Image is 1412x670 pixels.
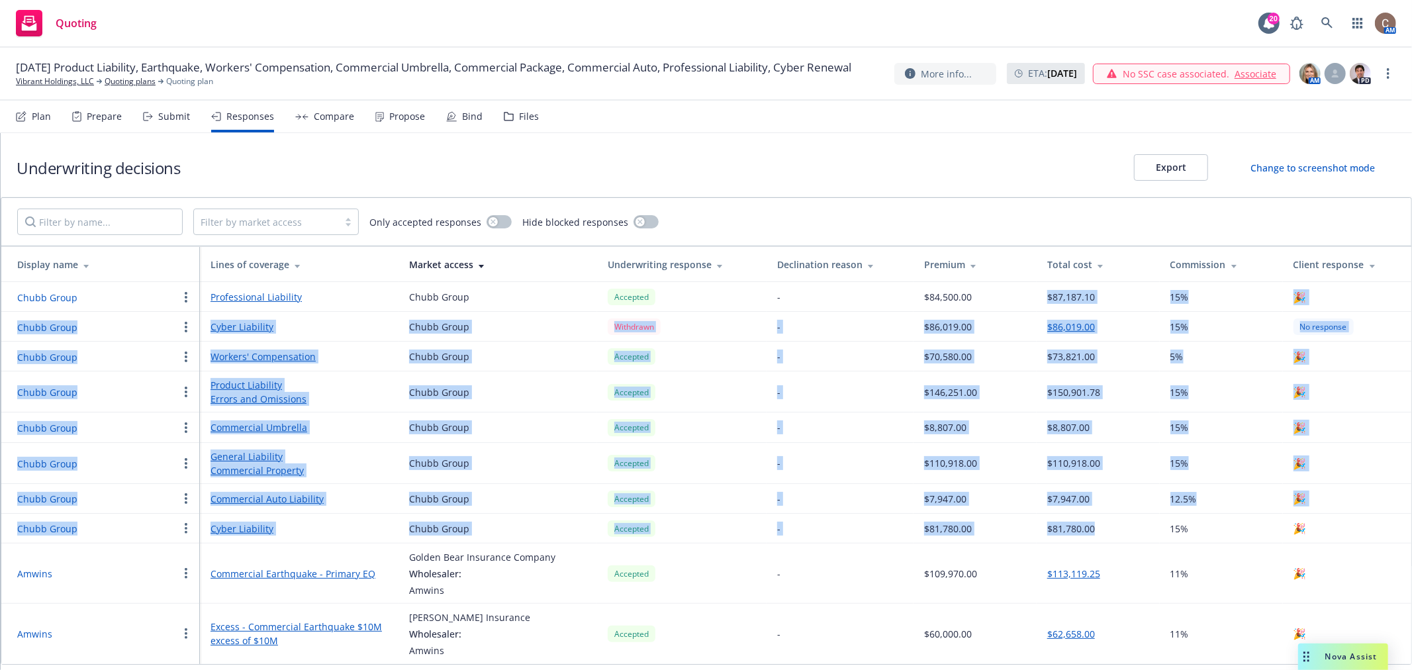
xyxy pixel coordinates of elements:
[1375,13,1396,34] img: photo
[777,258,903,271] div: Declination reason
[211,522,388,536] a: Cyber Liability
[608,419,655,436] div: Accepted
[777,456,780,470] div: -
[17,627,52,641] button: Amwins
[608,455,655,471] div: Accepted
[211,378,388,392] a: Product Liability
[924,385,977,399] div: $146,251.00
[211,463,388,477] a: Commercial Property
[1047,522,1095,536] div: $81,780.00
[1284,10,1310,36] a: Report a Bug
[1294,349,1307,365] span: 🎉
[1170,290,1189,304] span: 15%
[777,420,780,434] div: -
[17,320,77,334] button: Chubb Group
[924,258,1026,271] div: Premium
[17,209,183,235] input: Filter by name...
[608,348,655,365] div: Accepted
[924,456,977,470] div: $110,918.00
[608,565,655,582] div: Accepted
[777,320,780,334] div: -
[1047,567,1100,581] button: $113,119.25
[924,420,966,434] div: $8,807.00
[389,111,425,122] div: Propose
[17,291,77,305] button: Chubb Group
[608,258,756,271] div: Underwriting response
[1047,492,1090,506] div: $7,947.00
[924,320,972,334] div: $86,019.00
[409,610,530,624] div: [PERSON_NAME] Insurance
[522,215,628,229] span: Hide blocked responses
[17,385,77,399] button: Chubb Group
[1047,258,1149,271] div: Total cost
[1294,318,1354,335] div: No response
[314,111,354,122] div: Compare
[921,67,972,81] span: More info...
[608,520,655,537] div: Accepted
[924,290,972,304] div: $84,500.00
[1047,290,1095,304] div: $87,187.10
[1294,455,1307,471] span: 🎉
[1047,350,1095,363] div: $73,821.00
[777,385,780,399] div: -
[777,567,780,581] div: -
[924,492,966,506] div: $7,947.00
[1047,420,1090,434] div: $8,807.00
[777,350,780,363] div: -
[1170,456,1189,470] span: 15%
[105,75,156,87] a: Quoting plans
[17,567,52,581] button: Amwins
[409,567,555,581] div: Wholesaler:
[17,457,77,471] button: Chubb Group
[1170,350,1184,363] span: 5%
[777,290,780,304] div: -
[1250,161,1375,175] div: Change to screenshot mode
[409,258,587,271] div: Market access
[17,421,77,435] button: Chubb Group
[409,644,530,657] div: Amwins
[211,492,388,506] a: Commercial Auto Liability
[409,456,469,470] div: Chubb Group
[11,5,102,42] a: Quoting
[409,420,469,434] div: Chubb Group
[608,491,655,507] div: Accepted
[211,420,388,434] a: Commercial Umbrella
[17,258,189,271] div: Display name
[1344,10,1371,36] a: Switch app
[1235,67,1276,81] a: Associate
[166,75,213,87] span: Quoting plan
[1229,154,1396,181] button: Change to screenshot mode
[1294,289,1307,305] span: 🎉
[16,75,94,87] a: Vibrant Holdings, LLC
[409,320,469,334] div: Chubb Group
[1298,644,1388,670] button: Nova Assist
[409,583,555,597] div: Amwins
[17,522,77,536] button: Chubb Group
[1325,651,1378,662] span: Nova Assist
[1170,258,1272,271] div: Commission
[56,18,97,28] span: Quoting
[211,258,388,271] div: Lines of coverage
[17,350,77,364] button: Chubb Group
[226,111,274,122] div: Responses
[894,63,996,85] button: More info...
[409,550,555,564] div: Golden Bear Insurance Company
[17,157,180,179] h1: Underwriting decisions
[158,111,190,122] div: Submit
[1028,66,1077,80] span: ETA :
[462,111,483,122] div: Bind
[1294,565,1307,581] span: 🎉
[1294,384,1307,400] span: 🎉
[1170,320,1189,334] span: 15%
[924,522,972,536] div: $81,780.00
[1294,491,1307,506] span: 🎉
[409,290,469,304] div: Chubb Group
[1170,522,1189,536] span: 15%
[1299,63,1321,84] img: photo
[211,392,388,406] a: Errors and Omissions
[924,627,972,641] div: $60,000.00
[211,450,388,463] a: General Liability
[409,492,469,506] div: Chubb Group
[87,111,122,122] div: Prepare
[924,350,972,363] div: $70,580.00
